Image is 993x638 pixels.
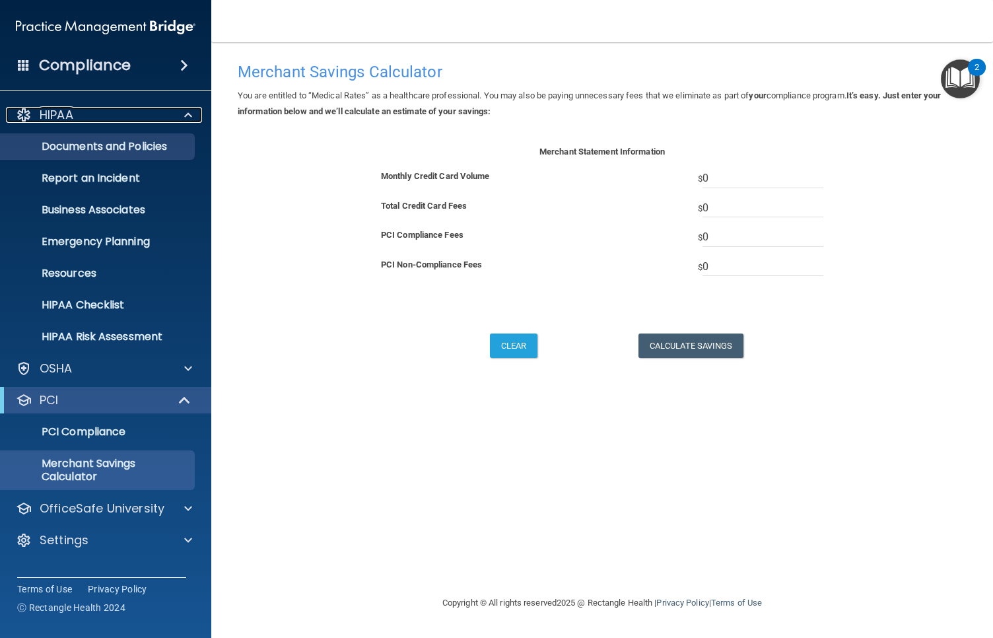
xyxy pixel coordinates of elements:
[9,330,189,343] p: HIPAA Risk Assessment
[16,107,192,123] a: HIPAA
[381,201,467,211] b: Total Credit Card Fees
[9,457,189,483] p: Merchant Savings Calculator
[16,392,191,408] a: PCI
[9,299,189,312] p: HIPAA Checklist
[238,88,967,120] p: You are entitled to “Medical Rates” as a healthcare professional. You may also be paying unnecess...
[9,203,189,217] p: Business Associates
[381,260,482,269] b: PCI Non-Compliance Fees
[941,59,980,98] button: Open Resource Center, 2 new notifications
[9,140,189,153] p: Documents and Policies
[17,601,125,614] span: Ⓒ Rectangle Health 2024
[9,267,189,280] p: Resources
[361,582,843,624] div: Copyright © All rights reserved 2025 @ Rectangle Health | |
[698,227,823,247] span: $
[40,107,73,123] p: HIPAA
[656,598,708,608] a: Privacy Policy
[9,172,189,185] p: Report an Incident
[40,361,73,376] p: OSHA
[975,67,979,85] div: 2
[490,334,537,358] button: Clear
[749,90,766,100] b: your
[381,230,463,240] b: PCI Compliance Fees
[40,392,58,408] p: PCI
[381,171,490,181] b: Monthly Credit Card Volume
[16,361,192,376] a: OSHA
[9,425,189,439] p: PCI Compliance
[17,583,72,596] a: Terms of Use
[711,598,762,608] a: Terms of Use
[238,63,967,81] h4: Merchant Savings Calculator
[39,56,131,75] h4: Compliance
[16,14,195,40] img: PMB logo
[698,257,823,277] span: $
[539,147,665,157] b: Merchant Statement Information
[16,532,192,548] a: Settings
[88,583,147,596] a: Privacy Policy
[16,501,192,516] a: OfficeSafe University
[638,334,743,358] button: Calculate Savings
[9,235,189,248] p: Emergency Planning
[698,198,823,218] span: $
[40,532,88,548] p: Settings
[698,168,823,188] span: $
[40,501,164,516] p: OfficeSafe University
